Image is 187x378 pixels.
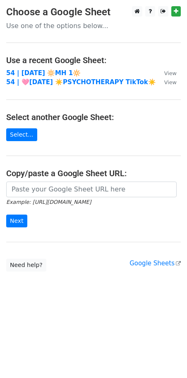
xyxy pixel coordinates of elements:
h4: Use a recent Google Sheet: [6,55,181,65]
h4: Select another Google Sheet: [6,112,181,122]
a: 54 | 🩷[DATE] ☀️PSYCHOTHERAPY TikTok☀️ [6,78,156,86]
a: View [156,69,177,77]
a: View [156,78,177,86]
h3: Choose a Google Sheet [6,6,181,18]
a: 54 | [DATE] 🔆MH 1🔆 [6,69,81,77]
small: Example: [URL][DOMAIN_NAME] [6,199,91,205]
a: Google Sheets [129,260,181,267]
small: View [164,70,177,76]
a: Need help? [6,259,46,272]
a: Select... [6,128,37,141]
h4: Copy/paste a Google Sheet URL: [6,168,181,178]
input: Next [6,215,27,227]
p: Use one of the options below... [6,21,181,30]
input: Paste your Google Sheet URL here [6,182,177,197]
small: View [164,79,177,85]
